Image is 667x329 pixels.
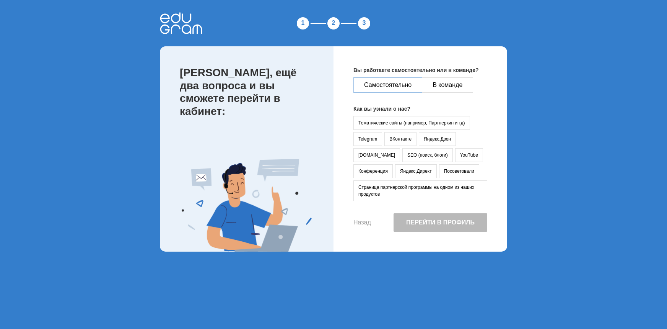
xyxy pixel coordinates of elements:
[353,77,422,93] button: Самостоятельно
[295,16,311,31] div: 1
[422,77,473,93] button: В команде
[353,132,382,146] button: Telegram
[439,164,479,178] button: Посоветовали
[353,116,470,130] button: Тематические сайты (например, Партнеркин и тд)
[402,148,453,162] button: SEO (поиск, блоги)
[356,16,372,31] div: 3
[394,213,487,232] button: Перейти в профиль
[326,16,341,31] div: 2
[182,159,312,252] img: Expert Image
[353,164,393,178] button: Конференция
[384,132,416,146] button: ВКонтакте
[419,132,456,146] button: Яндекс.Дзен
[353,148,400,162] button: [DOMAIN_NAME]
[180,66,318,118] p: [PERSON_NAME], ещё два вопроса и вы сможете перейти в кабинет:
[353,180,487,201] button: Страница партнерской программы на одном из наших продуктов
[353,105,487,113] p: Как вы узнали о нас?
[455,148,483,162] button: YouTube
[353,66,487,74] p: Вы работаете самостоятельно или в команде?
[353,219,371,226] button: Назад
[395,164,437,178] button: Яндекс.Директ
